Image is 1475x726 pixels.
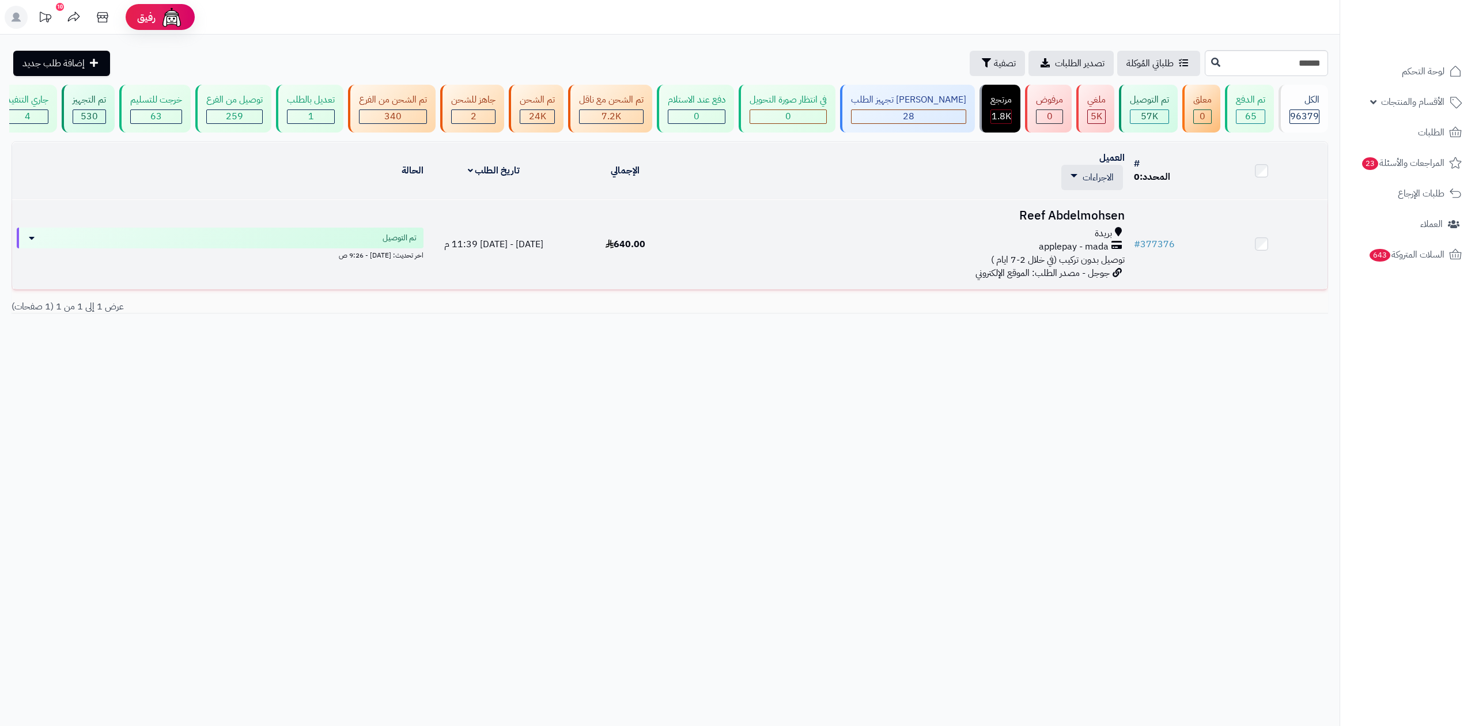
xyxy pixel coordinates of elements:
div: المحدد: [1134,171,1192,184]
span: توصيل بدون تركيب (في خلال 2-7 ايام ) [991,253,1125,267]
span: تصفية [994,56,1016,70]
span: 530 [81,109,98,123]
span: جوجل - مصدر الطلب: الموقع الإلكتروني [975,266,1110,280]
span: 4 [25,109,31,123]
div: مرتجع [990,93,1012,107]
a: إضافة طلب جديد [13,51,110,76]
div: 57011 [1130,110,1168,123]
div: عرض 1 إلى 1 من 1 (1 صفحات) [3,300,670,313]
a: تصدير الطلبات [1028,51,1114,76]
div: توصيل من الفرع [206,93,263,107]
span: بريدة [1095,227,1112,240]
span: 0 [1200,109,1205,123]
h3: Reef Abdelmohsen [695,209,1124,222]
a: مرفوض 0 [1023,85,1074,133]
a: المراجعات والأسئلة23 [1347,149,1468,177]
a: [PERSON_NAME] تجهيز الطلب 28 [838,85,977,133]
div: 0 [668,110,725,123]
a: # [1134,157,1140,171]
span: 1.8K [992,109,1011,123]
a: توصيل من الفرع 259 [193,85,274,133]
a: تم الدفع 65 [1223,85,1276,133]
div: 0 [750,110,826,123]
span: طلباتي المُوكلة [1126,56,1174,70]
span: 57K [1141,109,1158,123]
div: 340 [360,110,426,123]
span: رفيق [137,10,156,24]
a: طلباتي المُوكلة [1117,51,1200,76]
a: مرتجع 1.8K [977,85,1023,133]
a: العميل [1099,151,1125,165]
a: في انتظار صورة التحويل 0 [736,85,838,133]
a: السلات المتروكة643 [1347,241,1468,269]
span: 24K [529,109,546,123]
a: الكل96379 [1276,85,1330,133]
div: الكل [1289,93,1319,107]
a: الطلبات [1347,119,1468,146]
span: 259 [226,109,243,123]
div: تعديل بالطلب [287,93,335,107]
div: تم التوصيل [1130,93,1169,107]
a: لوحة التحكم [1347,58,1468,85]
span: لوحة التحكم [1402,63,1444,80]
span: السلات المتروكة [1368,247,1444,263]
div: تم الشحن من الفرع [359,93,427,107]
a: خرجت للتسليم 63 [117,85,193,133]
div: دفع عند الاستلام [668,93,725,107]
span: 0 [785,109,791,123]
a: طلبات الإرجاع [1347,180,1468,207]
img: logo-2.png [1397,9,1464,33]
div: ملغي [1087,93,1106,107]
div: 530 [73,110,105,123]
span: المراجعات والأسئلة [1361,155,1444,171]
div: 10 [56,3,64,11]
span: الطلبات [1418,124,1444,141]
a: تم الشحن من الفرع 340 [346,85,438,133]
span: 5K [1091,109,1102,123]
a: تم التجهيز 530 [59,85,117,133]
div: تم الدفع [1236,93,1265,107]
span: 0 [1134,170,1140,184]
div: 4997 [1088,110,1105,123]
div: 65 [1236,110,1265,123]
span: 28 [903,109,914,123]
div: تم التجهيز [73,93,106,107]
span: الأقسام والمنتجات [1381,94,1444,110]
a: تعديل بالطلب 1 [274,85,346,133]
a: تم الشحن 24K [506,85,566,133]
div: [PERSON_NAME] تجهيز الطلب [851,93,966,107]
span: 65 [1245,109,1257,123]
span: العملاء [1420,216,1443,232]
div: تم الشحن مع ناقل [579,93,644,107]
a: الاجراءات [1071,171,1114,184]
span: # [1134,237,1140,251]
span: إضافة طلب جديد [22,56,85,70]
a: تحديثات المنصة [31,6,59,32]
button: تصفية [970,51,1025,76]
span: [DATE] - [DATE] 11:39 م [444,237,543,251]
a: الحالة [402,164,423,177]
div: مرفوض [1036,93,1063,107]
div: تم الشحن [520,93,555,107]
div: اخر تحديث: [DATE] - 9:26 ص [17,248,423,260]
div: خرجت للتسليم [130,93,182,107]
div: 63 [131,110,181,123]
a: ملغي 5K [1074,85,1117,133]
a: جاهز للشحن 2 [438,85,506,133]
span: 640.00 [606,237,645,251]
div: 259 [207,110,262,123]
a: #377376 [1134,237,1175,251]
div: 2 [452,110,495,123]
span: 643 [1368,248,1391,262]
div: جاري التنفيذ [6,93,48,107]
div: في انتظار صورة التحويل [750,93,827,107]
a: تم الشحن مع ناقل 7.2K [566,85,655,133]
div: 28 [852,110,966,123]
span: الاجراءات [1083,171,1114,184]
a: معلق 0 [1180,85,1223,133]
div: 1 [288,110,334,123]
a: دفع عند الاستلام 0 [655,85,736,133]
span: 0 [694,109,699,123]
a: العملاء [1347,210,1468,238]
span: تم التوصيل [383,232,417,244]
